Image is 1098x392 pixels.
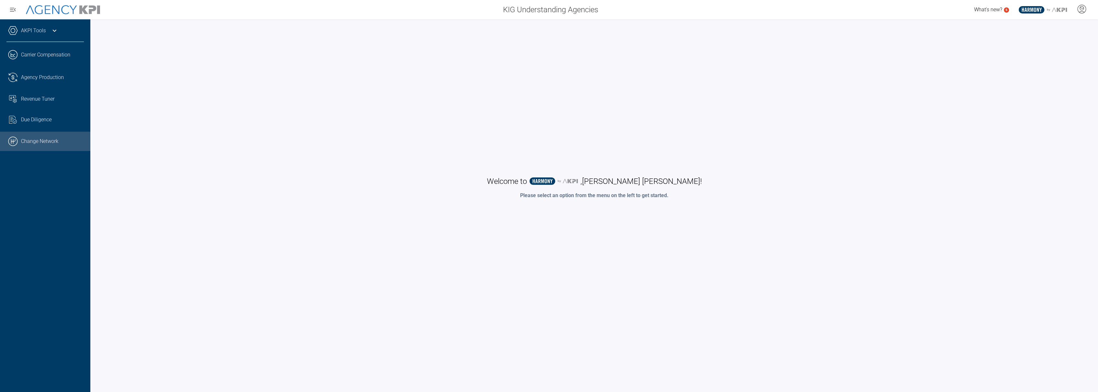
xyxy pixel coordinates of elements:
[520,192,669,199] p: Please select an option from the menu on the left to get started.
[21,116,84,124] div: Due Diligence
[26,5,100,15] img: AgencyKPI
[974,6,1002,13] span: What's new?
[1005,8,1007,12] text: 5
[21,95,84,103] div: Revenue Tuner
[487,176,702,186] h1: Welcome to , [PERSON_NAME] [PERSON_NAME] !
[21,27,46,35] a: AKPI Tools
[1004,7,1009,13] a: 5
[503,4,598,15] span: KIG Understanding Agencies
